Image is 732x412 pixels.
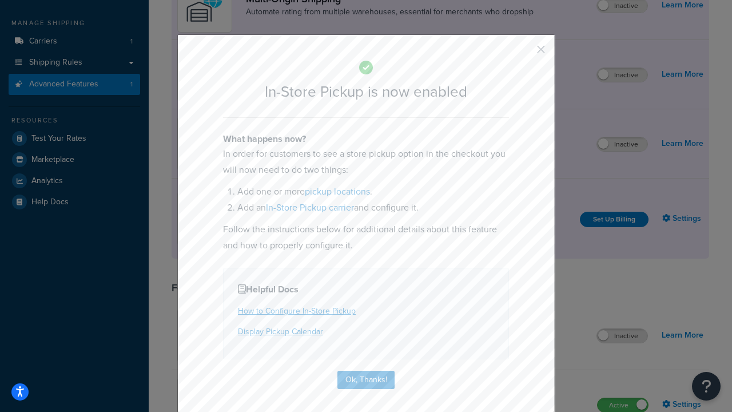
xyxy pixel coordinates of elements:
[238,326,323,338] a: Display Pickup Calendar
[238,283,494,296] h4: Helpful Docs
[223,132,509,146] h4: What happens now?
[237,200,509,216] li: Add an and configure it.
[223,146,509,178] p: In order for customers to see a store pickup option in the checkout you will now need to do two t...
[337,371,395,389] button: Ok, Thanks!
[305,185,370,198] a: pickup locations
[223,221,509,253] p: Follow the instructions below for additional details about this feature and how to properly confi...
[237,184,509,200] li: Add one or more .
[266,201,354,214] a: In-Store Pickup carrier
[223,84,509,100] h2: In-Store Pickup is now enabled
[238,305,356,317] a: How to Configure In-Store Pickup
